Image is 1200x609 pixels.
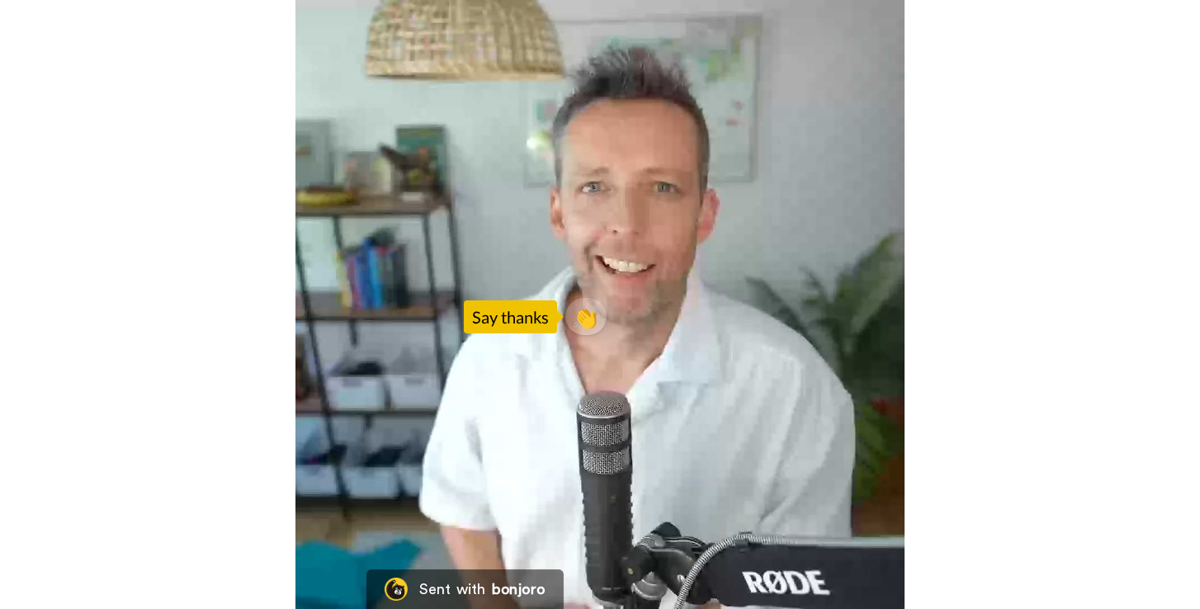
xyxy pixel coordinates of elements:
[464,300,557,333] div: Say thanks
[565,298,607,335] button: 👏
[492,582,545,597] div: bonjoro
[385,578,408,601] img: Bonjoro Logo
[419,582,485,597] div: Sent with
[366,569,563,609] a: Bonjoro LogoSent withbonjoro
[565,304,607,330] span: 👏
